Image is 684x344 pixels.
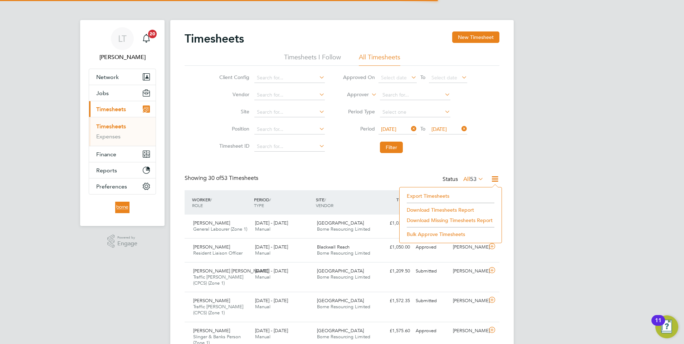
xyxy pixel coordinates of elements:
[655,315,678,338] button: Open Resource Center, 11 new notifications
[96,151,116,158] span: Finance
[185,175,260,182] div: Showing
[403,205,498,215] li: Download Timesheets Report
[96,90,109,97] span: Jobs
[343,74,375,80] label: Approved On
[418,124,427,133] span: To
[337,91,369,98] label: Approver
[450,265,487,277] div: [PERSON_NAME]
[255,304,270,310] span: Manual
[80,20,165,226] nav: Main navigation
[254,124,325,134] input: Search for...
[96,183,127,190] span: Preferences
[376,325,413,337] div: £1,575.60
[254,202,264,208] span: TYPE
[317,268,364,274] span: [GEOGRAPHIC_DATA]
[317,244,350,250] span: Blackwall Reach
[193,298,230,304] span: [PERSON_NAME]
[380,142,403,153] button: Filter
[376,295,413,307] div: £1,572.35
[117,241,137,247] span: Engage
[89,117,156,146] div: Timesheets
[89,85,156,101] button: Jobs
[148,30,157,38] span: 20
[450,295,487,307] div: [PERSON_NAME]
[96,106,126,113] span: Timesheets
[343,108,375,115] label: Period Type
[208,175,258,182] span: 53 Timesheets
[210,197,212,202] span: /
[450,325,487,337] div: [PERSON_NAME]
[314,193,376,212] div: SITE
[376,241,413,253] div: £1,050.00
[269,197,271,202] span: /
[185,31,244,46] h2: Timesheets
[254,142,325,152] input: Search for...
[255,328,288,334] span: [DATE] - [DATE]
[89,178,156,194] button: Preferences
[115,202,129,213] img: borneltd-logo-retina.png
[317,220,364,226] span: [GEOGRAPHIC_DATA]
[117,235,137,241] span: Powered by
[139,27,153,50] a: 20
[193,304,243,316] span: Traffic [PERSON_NAME] (CPCS) (Zone 1)
[255,298,288,304] span: [DATE] - [DATE]
[193,328,230,334] span: [PERSON_NAME]
[89,162,156,178] button: Reports
[89,202,156,213] a: Go to home page
[324,197,326,202] span: /
[317,250,370,256] span: Borne Resourcing Limited
[193,244,230,250] span: [PERSON_NAME]
[380,90,450,100] input: Search for...
[89,146,156,162] button: Finance
[376,217,413,229] div: £1,037.50
[443,175,485,185] div: Status
[316,202,333,208] span: VENDOR
[317,274,370,280] span: Borne Resourcing Limited
[107,235,138,248] a: Powered byEngage
[192,202,203,208] span: ROLE
[463,176,484,183] label: All
[413,265,450,277] div: Submitted
[217,143,249,149] label: Timesheet ID
[255,250,270,256] span: Manual
[118,34,127,43] span: LT
[343,126,375,132] label: Period
[431,126,447,132] span: [DATE]
[380,107,450,117] input: Select one
[96,123,126,130] a: Timesheets
[403,215,498,225] li: Download Missing Timesheets Report
[376,265,413,277] div: £1,209.50
[217,91,249,98] label: Vendor
[89,27,156,62] a: LT[PERSON_NAME]
[317,304,370,310] span: Borne Resourcing Limited
[255,220,288,226] span: [DATE] - [DATE]
[317,334,370,340] span: Borne Resourcing Limited
[193,250,243,256] span: Resident Liaison Officer
[193,226,247,232] span: General Labourer (Zone 1)
[89,101,156,117] button: Timesheets
[255,268,288,274] span: [DATE] - [DATE]
[655,320,661,330] div: 11
[403,229,498,239] li: Bulk Approve Timesheets
[208,175,221,182] span: 30 of
[381,126,396,132] span: [DATE]
[255,334,270,340] span: Manual
[381,74,407,81] span: Select date
[359,53,400,66] li: All Timesheets
[452,31,499,43] button: New Timesheet
[190,193,252,212] div: WORKER
[403,191,498,201] li: Export Timesheets
[252,193,314,212] div: PERIOD
[193,274,243,286] span: Traffic [PERSON_NAME] (CPCS) (Zone 1)
[413,295,450,307] div: Submitted
[284,53,341,66] li: Timesheets I Follow
[96,74,119,80] span: Network
[255,244,288,250] span: [DATE] - [DATE]
[89,53,156,62] span: Luana Tarniceru
[254,73,325,83] input: Search for...
[431,74,457,81] span: Select date
[96,167,117,174] span: Reports
[217,126,249,132] label: Position
[450,241,487,253] div: [PERSON_NAME]
[413,241,450,253] div: Approved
